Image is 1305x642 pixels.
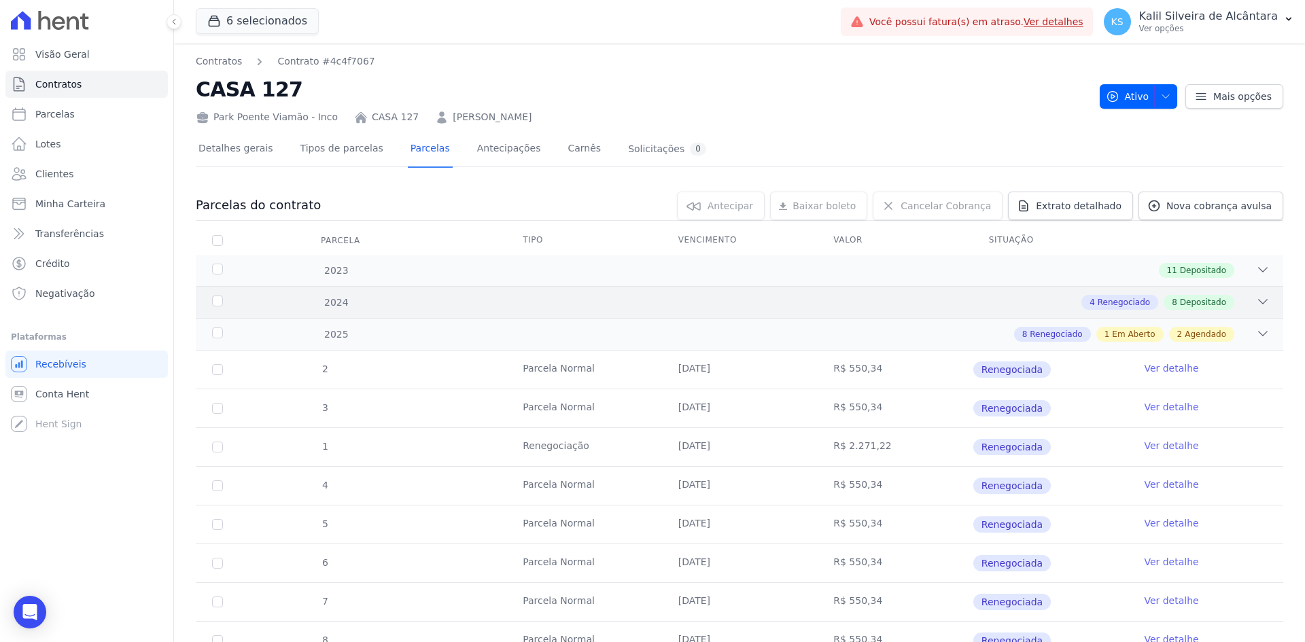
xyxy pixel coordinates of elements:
[1138,192,1283,220] a: Nova cobrança avulsa
[196,54,1089,69] nav: Breadcrumb
[1180,296,1226,308] span: Depositado
[212,558,223,569] input: Só é possível selecionar pagamentos em aberto
[817,226,973,255] th: Valor
[1093,3,1305,41] button: KS Kalil Silveira de Alcântara Ver opções
[1213,90,1272,103] span: Mais opções
[5,41,168,68] a: Visão Geral
[625,132,709,168] a: Solicitações0
[506,226,662,255] th: Tipo
[1144,516,1198,530] a: Ver detalhe
[35,197,105,211] span: Minha Carteira
[5,351,168,378] a: Recebíveis
[196,8,319,34] button: 6 selecionados
[817,505,973,543] td: R$ 550,34
[817,583,973,621] td: R$ 550,34
[5,130,168,158] a: Lotes
[304,227,377,254] div: Parcela
[321,363,328,374] span: 2
[35,287,95,300] span: Negativação
[1172,296,1177,308] span: 8
[1144,478,1198,491] a: Ver detalhe
[408,132,453,168] a: Parcelas
[817,467,973,505] td: R$ 550,34
[817,389,973,427] td: R$ 550,34
[5,250,168,277] a: Crédito
[1090,296,1095,308] span: 4
[321,441,328,452] span: 1
[1144,594,1198,607] a: Ver detalhe
[1185,84,1283,109] a: Mais opções
[506,467,662,505] td: Parcela Normal
[212,519,223,530] input: Só é possível selecionar pagamentos em aberto
[212,364,223,375] input: Só é possível selecionar pagamentos em aberto
[298,132,386,168] a: Tipos de parcelas
[35,167,73,181] span: Clientes
[5,220,168,247] a: Transferências
[196,197,321,213] h3: Parcelas do contrato
[212,480,223,491] input: Só é possível selecionar pagamentos em aberto
[662,428,818,466] td: [DATE]
[869,15,1083,29] span: Você possui fatura(s) em atraso.
[1100,84,1178,109] button: Ativo
[973,478,1051,494] span: Renegociada
[196,54,242,69] a: Contratos
[506,505,662,543] td: Parcela Normal
[321,402,328,413] span: 3
[973,400,1051,416] span: Renegociada
[212,596,223,607] input: Só é possível selecionar pagamentos em aberto
[1030,328,1082,340] span: Renegociado
[1139,10,1278,23] p: Kalil Silveira de Alcântara
[690,143,706,156] div: 0
[817,428,973,466] td: R$ 2.271,22
[1106,84,1149,109] span: Ativo
[506,544,662,582] td: Parcela Normal
[662,505,818,543] td: [DATE]
[506,389,662,427] td: Parcela Normal
[662,544,818,582] td: [DATE]
[1024,16,1083,27] a: Ver detalhes
[321,518,328,529] span: 5
[662,583,818,621] td: [DATE]
[973,594,1051,610] span: Renegociada
[662,467,818,505] td: [DATE]
[14,596,46,628] div: Open Intercom Messenger
[628,143,706,156] div: Solicitações
[35,387,89,401] span: Conta Hent
[196,54,375,69] nav: Breadcrumb
[662,351,818,389] td: [DATE]
[565,132,604,168] a: Carnês
[35,107,75,121] span: Parcelas
[212,442,223,452] input: Só é possível selecionar pagamentos em aberto
[5,280,168,307] a: Negativação
[196,110,338,124] div: Park Poente Viamão - Inco
[277,54,375,69] a: Contrato #4c4f7067
[474,132,544,168] a: Antecipações
[5,160,168,188] a: Clientes
[973,555,1051,571] span: Renegociada
[506,583,662,621] td: Parcela Normal
[1185,328,1226,340] span: Agendado
[321,557,328,568] span: 6
[1144,439,1198,452] a: Ver detalhe
[5,380,168,408] a: Conta Hent
[11,329,162,345] div: Plataformas
[35,357,86,371] span: Recebíveis
[321,480,328,491] span: 4
[817,544,973,582] td: R$ 550,34
[1022,328,1028,340] span: 8
[1144,361,1198,375] a: Ver detalhe
[973,361,1051,378] span: Renegociada
[662,226,818,255] th: Vencimento
[196,132,276,168] a: Detalhes gerais
[1166,199,1272,213] span: Nova cobrança avulsa
[817,351,973,389] td: R$ 550,34
[1008,192,1133,220] a: Extrato detalhado
[662,389,818,427] td: [DATE]
[1144,400,1198,414] a: Ver detalhe
[212,403,223,414] input: Só é possível selecionar pagamentos em aberto
[506,351,662,389] td: Parcela Normal
[35,48,90,61] span: Visão Geral
[1036,199,1121,213] span: Extrato detalhado
[1167,264,1177,277] span: 11
[321,596,328,607] span: 7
